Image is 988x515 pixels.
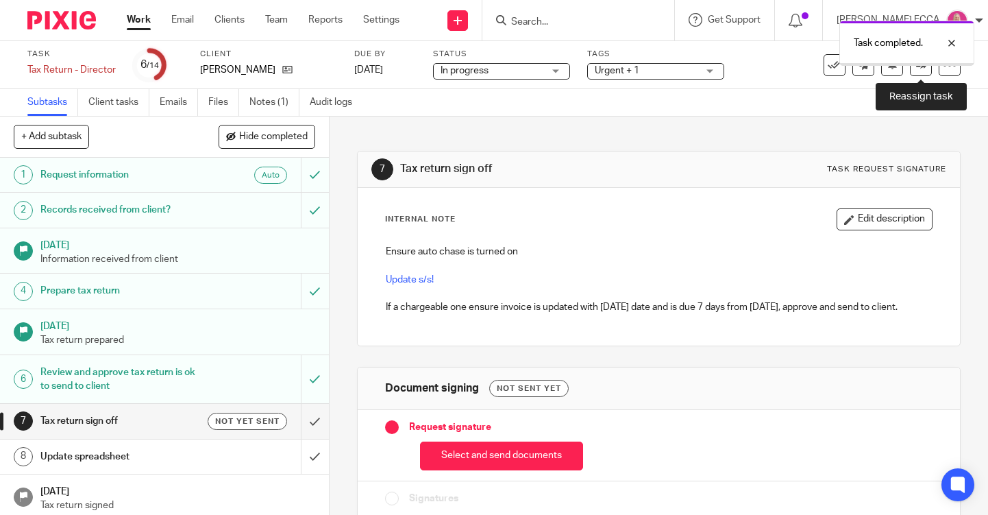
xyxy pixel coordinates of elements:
[40,235,315,252] h1: [DATE]
[433,49,570,60] label: Status
[14,411,33,431] div: 7
[147,62,159,69] small: /14
[40,200,205,220] h1: Records received from client?
[14,282,33,301] div: 4
[200,49,337,60] label: Client
[854,36,923,50] p: Task completed.
[386,300,932,314] p: If a chargeable one ensure invoice is updated with [DATE] date and is due 7 days from [DATE], app...
[14,165,33,184] div: 1
[214,13,245,27] a: Clients
[385,214,456,225] p: Internal Note
[385,381,479,396] h1: Document signing
[14,370,33,389] div: 6
[489,380,569,397] div: Not sent yet
[208,89,239,116] a: Files
[14,201,33,220] div: 2
[27,49,116,60] label: Task
[354,49,416,60] label: Due by
[40,481,315,499] h1: [DATE]
[400,162,688,176] h1: Tax return sign off
[827,164,946,175] div: Task request signature
[265,13,288,27] a: Team
[40,252,315,266] p: Information received from client
[354,65,383,75] span: [DATE]
[40,165,205,185] h1: Request information
[441,66,489,75] span: In progress
[595,66,639,75] span: Urgent + 1
[14,447,33,466] div: 8
[371,158,393,180] div: 7
[40,333,315,347] p: Tax return prepared
[420,442,583,471] button: Select and send documents
[40,446,205,467] h1: Update spreadsheet
[40,499,315,512] p: Tax return signed
[40,316,315,333] h1: [DATE]
[200,63,275,77] p: [PERSON_NAME]
[27,11,96,29] img: Pixie
[40,280,205,301] h1: Prepare tax return
[27,63,116,77] div: Tax Return - Director
[40,362,205,397] h1: Review and approve tax return is ok to send to client
[160,89,198,116] a: Emails
[27,89,78,116] a: Subtasks
[386,245,932,259] p: Ensure auto chase is turned on
[127,13,151,27] a: Work
[310,89,362,116] a: Audit logs
[14,125,89,148] button: + Add subtask
[40,411,205,431] h1: Tax return sign off
[219,125,315,148] button: Hide completed
[171,13,194,27] a: Email
[386,275,434,285] a: Update s/s!
[239,132,308,143] span: Hide completed
[215,416,280,427] span: Not yet sent
[140,57,159,73] div: 6
[254,167,287,184] div: Auto
[363,13,399,27] a: Settings
[837,208,933,230] button: Edit description
[409,492,458,505] span: Signatures
[308,13,343,27] a: Reports
[249,89,299,116] a: Notes (1)
[409,420,491,434] span: Request signature
[88,89,149,116] a: Client tasks
[946,10,968,32] img: Cheryl%20Sharp%20FCCA.png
